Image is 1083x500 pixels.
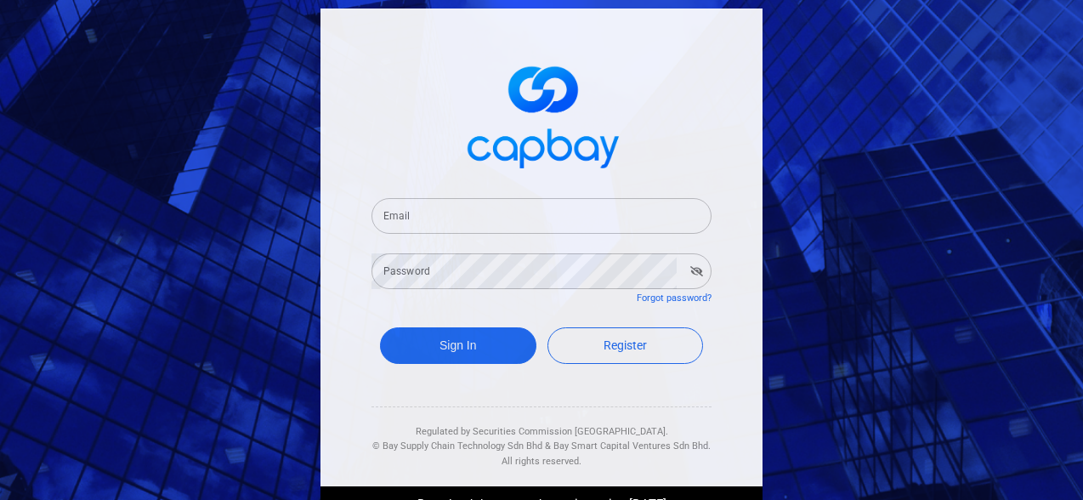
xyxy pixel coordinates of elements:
[604,338,647,352] span: Register
[371,407,712,469] div: Regulated by Securities Commission [GEOGRAPHIC_DATA]. & All rights reserved.
[553,440,711,452] span: Bay Smart Capital Ventures Sdn Bhd.
[372,440,542,452] span: © Bay Supply Chain Technology Sdn Bhd
[456,51,627,178] img: logo
[547,327,704,364] a: Register
[380,327,536,364] button: Sign In
[637,293,712,304] a: Forgot password?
